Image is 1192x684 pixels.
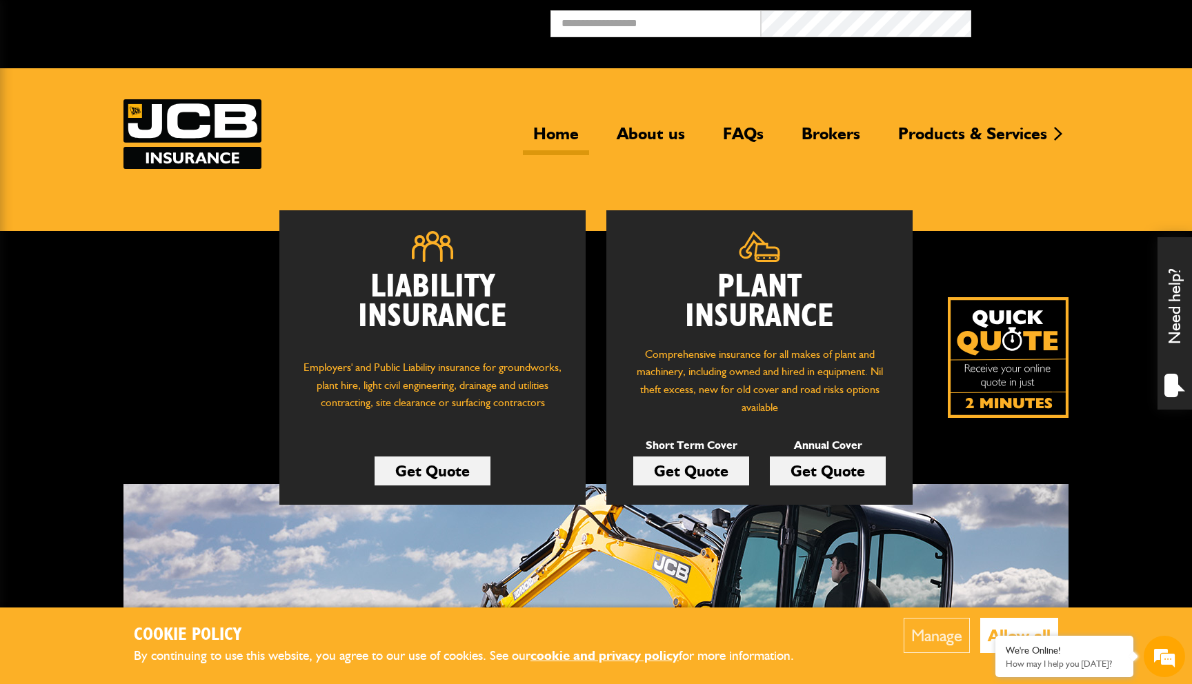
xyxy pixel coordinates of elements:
[1006,645,1123,656] div: We're Online!
[523,123,589,155] a: Home
[530,647,679,663] a: cookie and privacy policy
[770,456,886,485] a: Get Quote
[971,10,1182,32] button: Broker Login
[888,123,1057,155] a: Products & Services
[300,359,565,425] p: Employers' and Public Liability insurance for groundworks, plant hire, light civil engineering, d...
[633,456,749,485] a: Get Quote
[134,645,817,667] p: By continuing to use this website, you agree to our use of cookies. See our for more information.
[948,297,1069,418] a: Get your insurance quote isn just 2-minutes
[300,272,565,345] h2: Liability Insurance
[123,99,261,169] a: JCB Insurance Services
[713,123,774,155] a: FAQs
[948,297,1069,418] img: Quick Quote
[375,456,490,485] a: Get Quote
[1006,658,1123,669] p: How may I help you today?
[627,345,892,416] p: Comprehensive insurance for all makes of plant and machinery, including owned and hired in equipm...
[633,436,749,454] p: Short Term Cover
[1158,237,1192,410] div: Need help?
[606,123,695,155] a: About us
[627,272,892,332] h2: Plant Insurance
[123,99,261,169] img: JCB Insurance Services logo
[904,618,970,653] button: Manage
[791,123,871,155] a: Brokers
[134,625,817,646] h2: Cookie Policy
[980,618,1058,653] button: Allow all
[770,436,886,454] p: Annual Cover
